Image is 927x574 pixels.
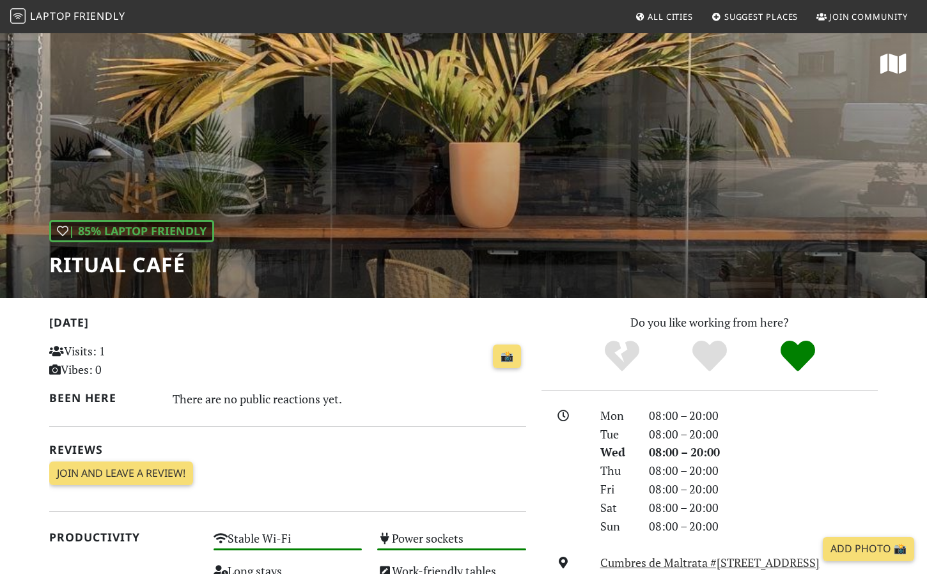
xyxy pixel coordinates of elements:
[641,517,885,536] div: 08:00 – 20:00
[49,531,198,544] h2: Productivity
[829,11,908,22] span: Join Community
[49,443,526,456] h2: Reviews
[30,9,72,23] span: Laptop
[173,389,527,409] div: There are no public reactions yet.
[49,316,526,334] h2: [DATE]
[10,8,26,24] img: LaptopFriendly
[641,443,885,462] div: 08:00 – 20:00
[49,220,214,242] div: | 85% Laptop Friendly
[593,443,641,462] div: Wed
[630,5,698,28] a: All Cities
[49,342,198,379] p: Visits: 1 Vibes: 0
[666,339,754,374] div: Yes
[593,407,641,425] div: Mon
[811,5,913,28] a: Join Community
[10,6,125,28] a: LaptopFriendly LaptopFriendly
[706,5,804,28] a: Suggest Places
[641,462,885,480] div: 08:00 – 20:00
[648,11,693,22] span: All Cities
[49,252,214,277] h1: Ritual Café
[541,313,878,332] p: Do you like working from here?
[641,407,885,425] div: 08:00 – 20:00
[578,339,666,374] div: No
[823,537,914,561] a: Add Photo 📸
[641,425,885,444] div: 08:00 – 20:00
[370,528,534,561] div: Power sockets
[641,499,885,517] div: 08:00 – 20:00
[600,555,820,570] a: Cumbres de Maltrata #[STREET_ADDRESS]
[724,11,798,22] span: Suggest Places
[593,480,641,499] div: Fri
[593,462,641,480] div: Thu
[754,339,842,374] div: Definitely!
[593,425,641,444] div: Tue
[593,499,641,517] div: Sat
[49,462,193,486] a: Join and leave a review!
[74,9,125,23] span: Friendly
[593,517,641,536] div: Sun
[641,480,885,499] div: 08:00 – 20:00
[49,391,157,405] h2: Been here
[493,345,521,369] a: 📸
[206,528,370,561] div: Stable Wi-Fi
